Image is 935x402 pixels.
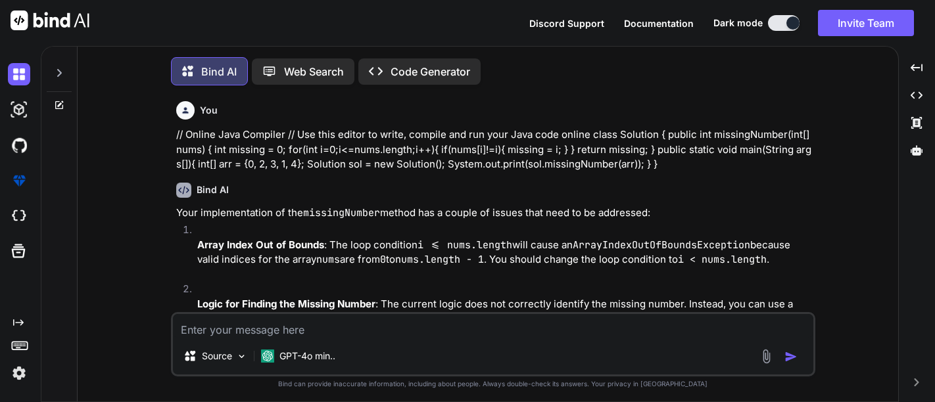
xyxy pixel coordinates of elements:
[303,206,380,219] code: missingNumber
[8,134,30,156] img: githubDark
[197,238,813,267] p: : The loop condition will cause an because valid indices for the array are from to . You should c...
[573,238,750,252] code: ArrayIndexOutOfBoundsException
[284,64,344,79] p: Web Search
[200,104,218,117] h6: You
[176,127,813,172] p: // Online Java Compiler // Use this editor to write, compile and run your Java code online class ...
[197,183,229,196] h6: Bind AI
[316,253,340,266] code: nums
[176,206,813,221] p: Your implementation of the method has a couple of issues that need to be addressed:
[529,16,604,30] button: Discord Support
[380,253,386,266] code: 0
[8,362,30,384] img: settings
[261,349,274,363] img: GPT-4o mini
[8,99,30,121] img: darkAi-studio
[391,64,470,79] p: Code Generator
[197,298,375,310] strong: Logic for Finding the Missing Number
[8,169,30,192] img: premium
[818,10,914,36] button: Invite Team
[197,238,324,251] strong: Array Index Out of Bounds
[418,238,512,252] code: i <= nums.length
[202,349,232,363] p: Source
[197,297,813,342] p: : The current logic does not correctly identify the missing number. Instead, you can use a more e...
[8,205,30,227] img: cloudideIcon
[624,16,694,30] button: Documentation
[236,351,247,362] img: Pick Models
[8,63,30,85] img: darkChat
[624,18,694,29] span: Documentation
[759,349,774,364] img: attachment
[713,16,763,30] span: Dark mode
[678,253,767,266] code: i < nums.length
[201,64,237,79] p: Bind AI
[395,253,484,266] code: nums.length - 1
[529,18,604,29] span: Discord Support
[784,350,798,363] img: icon
[171,379,815,389] p: Bind can provide inaccurate information, including about people. Always double-check its answers....
[279,349,335,363] p: GPT-4o min..
[11,11,89,30] img: Bind AI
